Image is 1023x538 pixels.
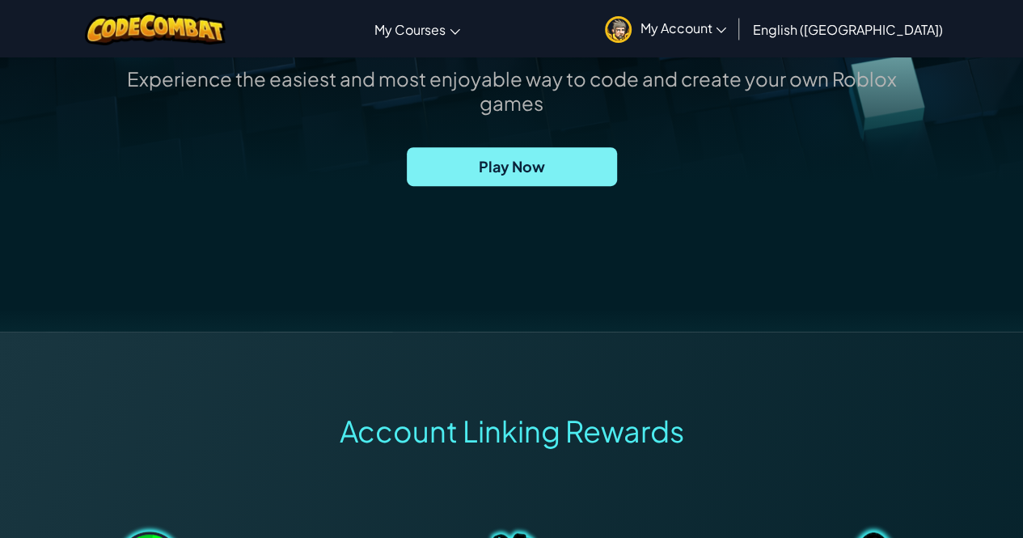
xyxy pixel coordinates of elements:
[752,21,942,38] span: English ([GEOGRAPHIC_DATA])
[407,147,617,186] a: Play Now
[340,413,684,449] div: Account Linking Rewards
[597,3,734,54] a: My Account
[640,19,726,36] span: My Account
[605,16,632,43] img: avatar
[374,21,446,38] span: My Courses
[109,66,914,115] p: Experience the easiest and most enjoyable way to code and create your own Roblox games
[366,7,468,51] a: My Courses
[744,7,950,51] a: English ([GEOGRAPHIC_DATA])
[85,12,226,45] img: CodeCombat logo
